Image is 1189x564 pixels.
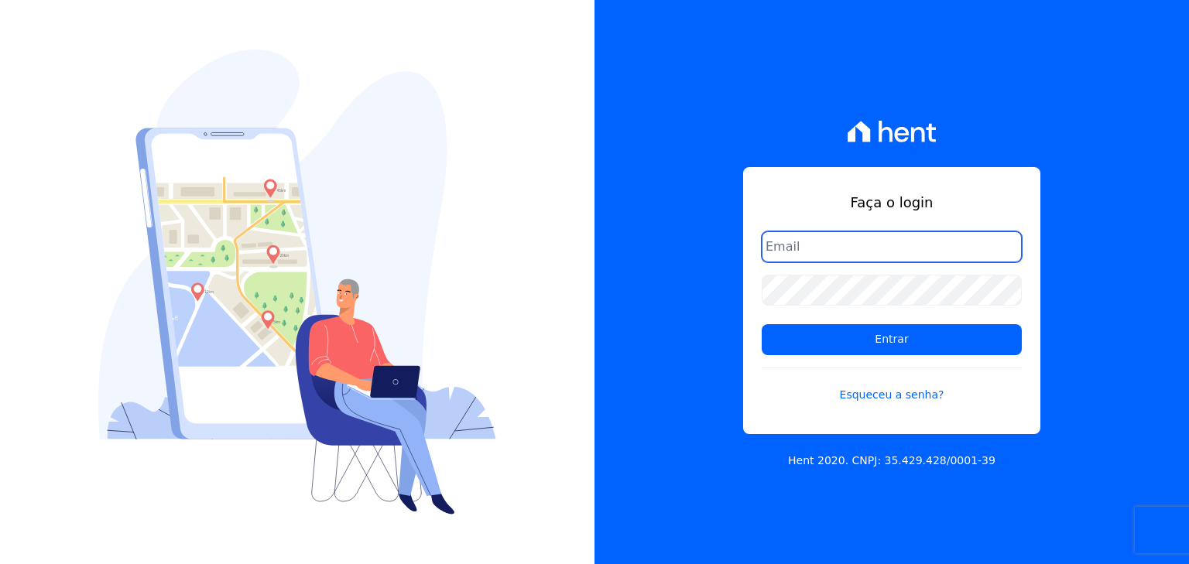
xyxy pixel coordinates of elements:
[762,231,1022,262] input: Email
[762,192,1022,213] h1: Faça o login
[98,50,496,514] img: Login
[788,453,995,469] p: Hent 2020. CNPJ: 35.429.428/0001-39
[762,367,1022,403] a: Esqueceu a senha?
[762,324,1022,355] input: Entrar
